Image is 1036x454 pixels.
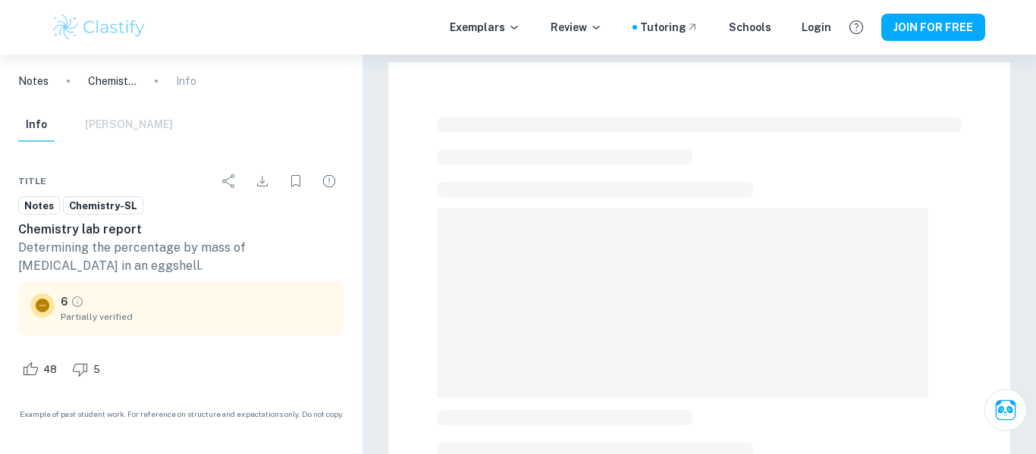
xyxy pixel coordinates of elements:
[88,73,137,89] p: Chemistry lab report
[61,310,332,324] span: Partially verified
[984,389,1027,431] button: Ask Clai
[71,295,84,308] a: Grade partially verified
[18,357,65,381] div: Like
[551,19,602,36] p: Review
[18,108,55,142] button: Info
[314,166,344,196] div: Report issue
[63,196,143,215] a: Chemistry-SL
[51,12,147,42] img: Clastify logo
[18,239,344,275] p: Determining the percentage by mass of [MEDICAL_DATA] in an eggshell.
[18,174,46,188] span: Title
[18,73,49,89] a: Notes
[450,19,520,36] p: Exemplars
[176,73,196,89] p: Info
[281,166,311,196] div: Bookmark
[18,409,344,420] span: Example of past student work. For reference on structure and expectations only. Do not copy.
[881,14,985,41] button: JOIN FOR FREE
[85,362,108,377] span: 5
[61,293,67,310] p: 6
[18,221,344,239] h6: Chemistry lab report
[640,19,699,36] a: Tutoring
[68,357,108,381] div: Dislike
[64,199,143,214] span: Chemistry-SL
[729,19,771,36] a: Schools
[18,196,60,215] a: Notes
[214,166,244,196] div: Share
[35,362,65,377] span: 48
[802,19,831,36] a: Login
[19,199,59,214] span: Notes
[247,166,278,196] div: Download
[843,14,869,40] button: Help and Feedback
